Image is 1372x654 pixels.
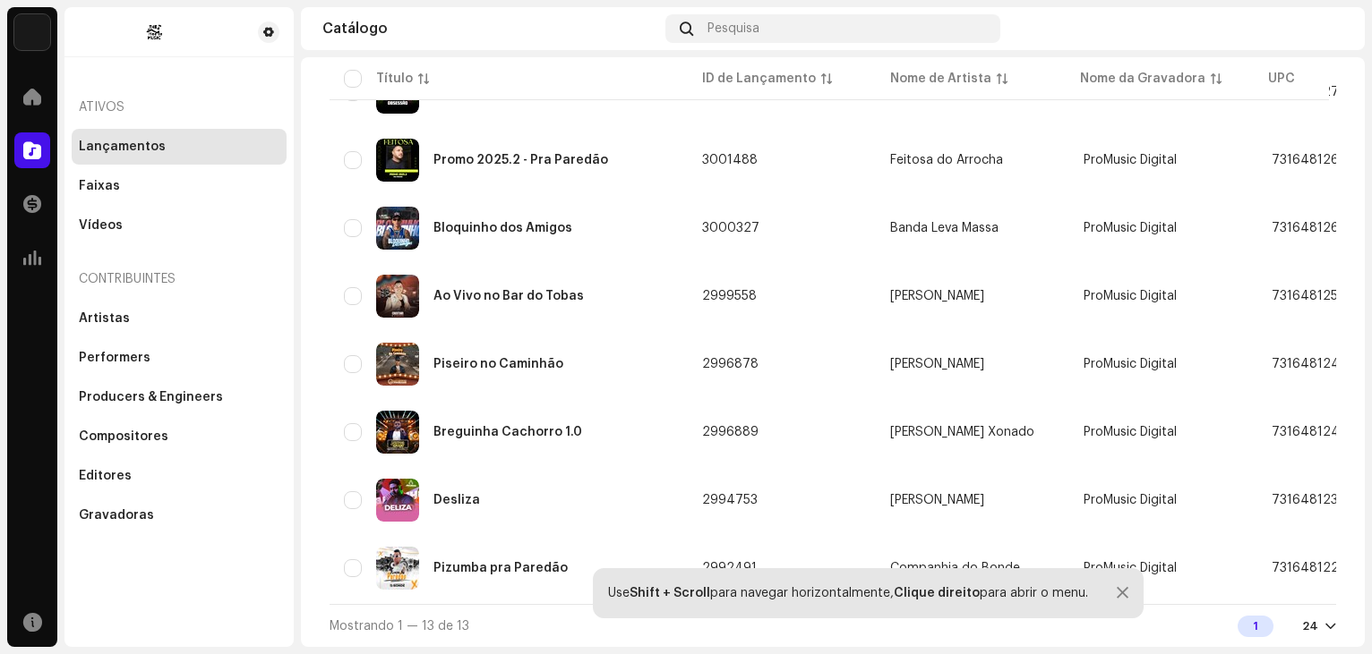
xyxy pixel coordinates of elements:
span: 7316481237945 [1272,494,1370,506]
span: Mostrando 1 — 13 de 13 [330,620,469,633]
re-a-nav-header: Contribuintes [72,258,287,301]
div: Promo 2025.2 - Pra Paredão [433,154,608,166]
span: Ancinho Alves [890,494,1055,506]
span: 2992491 [702,562,757,574]
img: f599b786-36f7-43ff-9e93-dc84791a6e00 [79,21,229,43]
div: Compositores [79,429,168,444]
div: Gravadoras [79,508,154,522]
re-a-nav-header: Ativos [72,86,287,129]
span: 7316481269519 [1272,154,1368,166]
div: Artistas [79,311,130,326]
img: ec7dc865-7b66-4790-8f3f-cae4a0f40ef8 [376,275,419,318]
div: [PERSON_NAME] Xonado [890,426,1034,438]
span: ProMusic Digital [1084,494,1177,506]
span: ProMusic Digital [1084,290,1177,302]
div: Breguinha Cachorro 1.0 [433,426,582,438]
re-m-nav-item: Lançamentos [72,129,287,165]
div: Vídeos [79,218,123,233]
div: Companhia do Bonde [890,562,1020,574]
div: Catálogo [322,21,658,36]
span: ProMusic Digital [1084,426,1177,438]
span: Feitosa do Arrocha [890,154,1055,166]
div: Bloquinho dos Amigos [433,222,572,234]
span: ProMusic Digital [1084,154,1177,166]
img: c86870aa-2232-4ba3-9b41-08f587110171 [14,14,50,50]
div: [PERSON_NAME] [890,358,984,370]
span: ProMusic Digital [1084,358,1177,370]
div: Editores [79,469,132,483]
span: Companhia do Bonde [890,562,1055,574]
div: Lançamentos [79,140,166,154]
div: Desliza [433,494,480,506]
strong: Clique direito [894,587,980,599]
span: 2996878 [702,358,759,370]
span: 7316481222125 [1272,562,1368,574]
div: Título [376,70,413,88]
img: dfed756e-a4e0-4d07-b421-d991beca6f0d [376,411,419,454]
div: Nome da Gravadora [1080,70,1205,88]
span: Leozinho Xonado [890,426,1055,438]
div: Faixas [79,179,120,193]
div: Ao Vivo no Bar do Tobas [433,290,584,302]
img: b5d773e0-1ab2-4b2d-b74e-abbaf173c4bf [376,207,419,250]
re-m-nav-item: Gravadoras [72,497,287,533]
img: 33f1acc7-ee39-45eb-b59e-5a923afd6b81 [376,547,419,590]
div: Performers [79,351,150,365]
div: Use para navegar horizontalmente, para abrir o menu. [608,586,1088,600]
div: [PERSON_NAME] [890,494,984,506]
div: Producers & Engineers [79,390,223,404]
re-m-nav-item: Faixas [72,168,287,204]
img: 790526b5-1d29-4915-8a09-2ad7e296a268 [376,343,419,386]
div: Piseiro no Caminhão [433,358,563,370]
span: Pesquisa [707,21,759,36]
span: ProMusic Digital [1084,562,1177,574]
img: 3855b57e-1267-4b8d-acd9-13795e633ae2 [1315,14,1343,43]
span: 3001488 [702,154,758,166]
span: 3000327 [702,222,759,234]
div: Nome de Artista [890,70,991,88]
span: Banda Leva Massa [890,222,1055,234]
re-m-nav-item: Compositores [72,419,287,454]
re-m-nav-item: Producers & Engineers [72,379,287,415]
re-m-nav-item: Vídeos [72,208,287,243]
re-m-nav-item: Editores [72,458,287,494]
span: 7316481257356 [1272,290,1368,302]
span: 2994753 [702,494,758,506]
div: ID de Lançamento [702,70,816,88]
span: Luyzinho Andrade [890,358,1055,370]
div: [PERSON_NAME] [890,290,984,302]
re-m-nav-item: Performers [72,340,287,376]
span: 2999558 [702,290,757,302]
div: 24 [1302,619,1318,633]
img: 9268757c-fc8d-4be2-b29f-365701d68643 [376,479,419,522]
div: Banda Leva Massa [890,222,999,234]
strong: Shift + Scroll [630,587,710,599]
div: Feitosa do Arrocha [890,154,1003,166]
span: 7316481246749 [1272,426,1372,438]
re-m-nav-item: Artistas [72,301,287,336]
span: ProMusic Digital [1084,222,1177,234]
img: 52e2e3c3-534f-4c45-a147-7687179a8763 [376,139,419,182]
div: Pizumba pra Paredão [433,562,568,574]
span: 2996889 [702,426,759,438]
span: Cristian O Alagoano [890,290,1055,302]
span: 7316481266280 [1272,222,1372,234]
div: 1 [1238,616,1273,637]
span: 7316481246718 [1272,358,1369,370]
